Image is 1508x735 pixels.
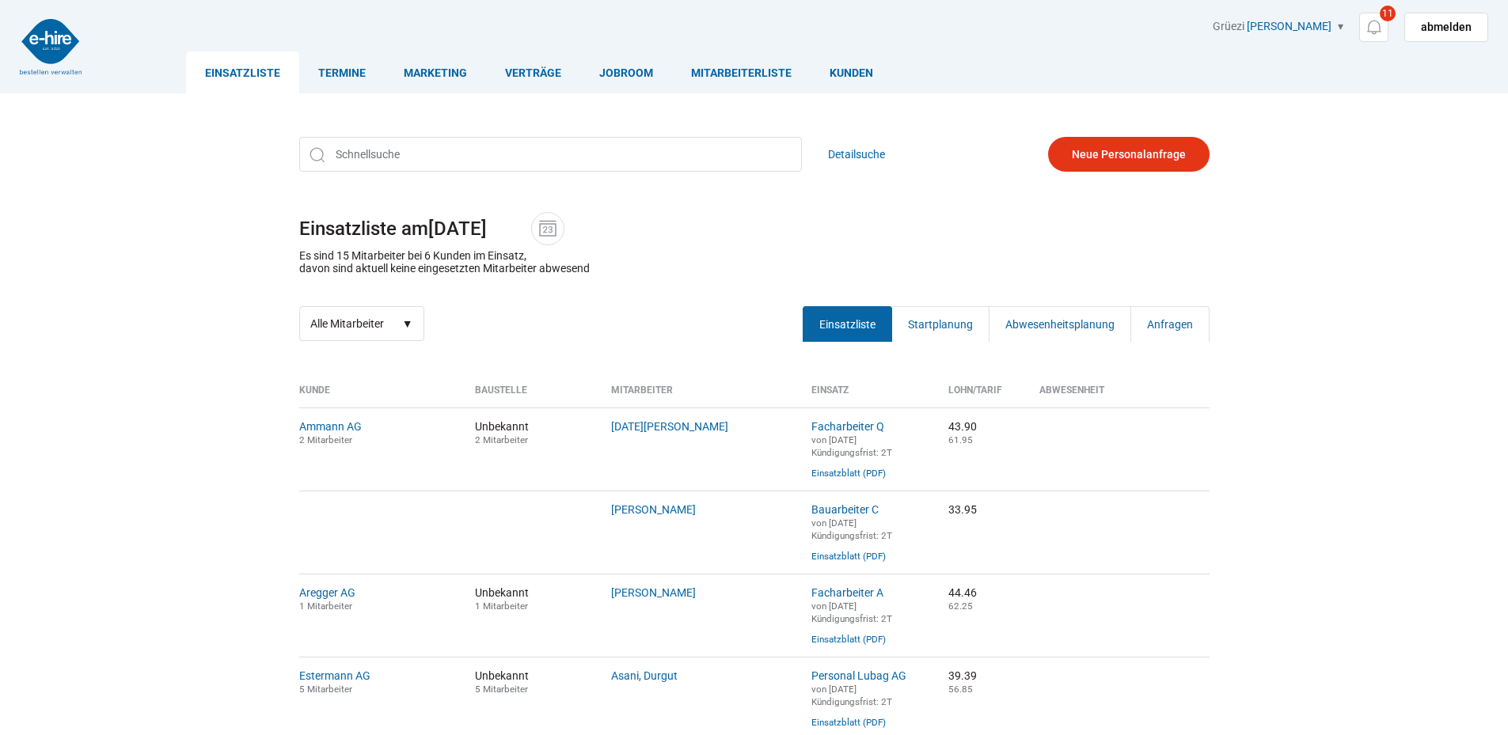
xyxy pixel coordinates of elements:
small: von [DATE] Kündigungsfrist: 2T [811,684,892,707]
a: Kunden [811,51,892,93]
small: 1 Mitarbeiter [299,601,352,612]
a: Verträge [486,51,580,93]
small: von [DATE] Kündigungsfrist: 2T [811,517,892,541]
a: Einsatzliste [186,51,299,93]
a: Einsatzblatt (PDF) [811,551,886,562]
small: 62.25 [948,601,973,612]
span: Unbekannt [475,586,588,612]
a: Detailsuche [828,137,885,172]
nobr: 44.46 [948,586,977,599]
a: Einsatzblatt (PDF) [811,717,886,728]
a: Mitarbeiterliste [672,51,811,93]
span: Unbekannt [475,669,588,695]
a: Neue Personalanfrage [1048,137,1210,172]
nobr: 33.95 [948,503,977,516]
a: Facharbeiter A [811,586,883,599]
a: Facharbeiter Q [811,420,884,433]
th: Abwesenheit [1027,385,1210,407]
a: 11 [1359,13,1388,42]
a: Einsatzblatt (PDF) [811,634,886,645]
a: Aregger AG [299,586,355,599]
small: 5 Mitarbeiter [299,684,352,695]
small: 5 Mitarbeiter [475,684,528,695]
a: Anfragen [1130,306,1210,342]
th: Einsatz [800,385,936,407]
span: Unbekannt [475,420,588,445]
a: Marketing [385,51,486,93]
small: 56.85 [948,684,973,695]
th: Baustelle [463,385,600,407]
h1: Einsatzliste am [299,212,1210,245]
img: icon-notification.svg [1364,17,1384,37]
nobr: 39.39 [948,669,977,682]
small: 2 Mitarbeiter [299,434,352,445]
img: logo2.png [20,19,82,74]
a: Estermann AG [299,669,370,682]
a: [PERSON_NAME] [1247,20,1331,32]
a: Asani, Durgut [611,669,678,682]
a: Termine [299,51,385,93]
small: 2 Mitarbeiter [475,434,528,445]
small: von [DATE] Kündigungsfrist: 2T [811,434,892,458]
div: Grüezi [1213,20,1488,42]
a: [PERSON_NAME] [611,503,696,516]
a: Jobroom [580,51,672,93]
a: [DATE][PERSON_NAME] [611,420,728,433]
th: Mitarbeiter [599,385,800,407]
th: Lohn/Tarif [936,385,1027,407]
a: Einsatzblatt (PDF) [811,468,886,479]
p: Es sind 15 Mitarbeiter bei 6 Kunden im Einsatz, davon sind aktuell keine eingesetzten Mitarbeiter... [299,249,590,275]
th: Kunde [299,385,463,407]
a: Personal Lubag AG [811,669,906,682]
nobr: 43.90 [948,420,977,433]
small: 1 Mitarbeiter [475,601,528,612]
small: von [DATE] Kündigungsfrist: 2T [811,601,892,624]
a: [PERSON_NAME] [611,586,696,599]
input: Schnellsuche [299,137,802,172]
small: 61.95 [948,434,973,445]
img: icon-date.svg [536,217,560,241]
a: Startplanung [891,306,990,342]
a: Ammann AG [299,420,362,433]
span: 11 [1380,6,1396,21]
a: Einsatzliste [803,306,892,342]
a: Bauarbeiter C [811,503,879,516]
a: Abwesenheitsplanung [989,306,1131,342]
a: abmelden [1404,13,1488,42]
